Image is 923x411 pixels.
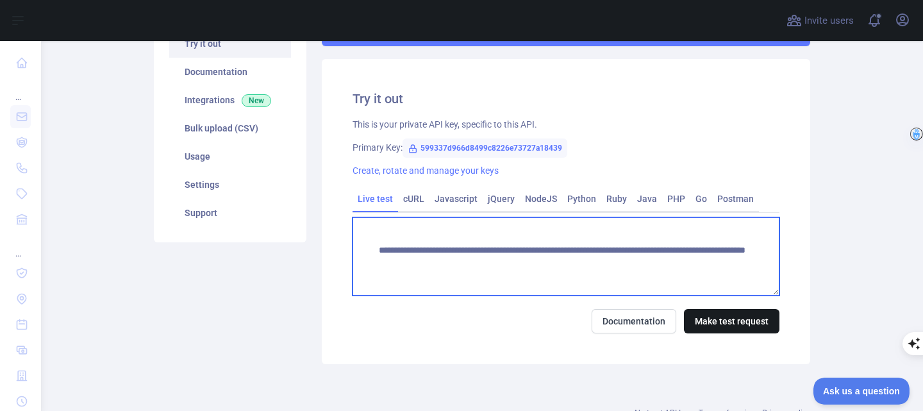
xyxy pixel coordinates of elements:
[712,189,759,209] a: Postman
[353,141,779,154] div: Primary Key:
[353,118,779,131] div: This is your private API key, specific to this API.
[169,171,291,199] a: Settings
[403,138,567,158] span: 599337d966d8499c8226e73727a18439
[562,189,601,209] a: Python
[169,114,291,142] a: Bulk upload (CSV)
[398,189,429,209] a: cURL
[353,165,499,176] a: Create, rotate and manage your keys
[804,13,854,28] span: Invite users
[784,10,856,31] button: Invite users
[242,94,271,107] span: New
[632,189,662,209] a: Java
[169,86,291,114] a: Integrations New
[169,142,291,171] a: Usage
[684,309,779,333] button: Make test request
[353,189,398,209] a: Live test
[169,29,291,58] a: Try it out
[813,378,910,405] iframe: Toggle Customer Support
[169,58,291,86] a: Documentation
[429,189,483,209] a: Javascript
[592,309,676,333] a: Documentation
[520,189,562,209] a: NodeJS
[353,90,779,108] h2: Try it out
[662,189,690,209] a: PHP
[483,189,520,209] a: jQuery
[601,189,632,209] a: Ruby
[10,77,31,103] div: ...
[10,233,31,259] div: ...
[169,199,291,227] a: Support
[690,189,712,209] a: Go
